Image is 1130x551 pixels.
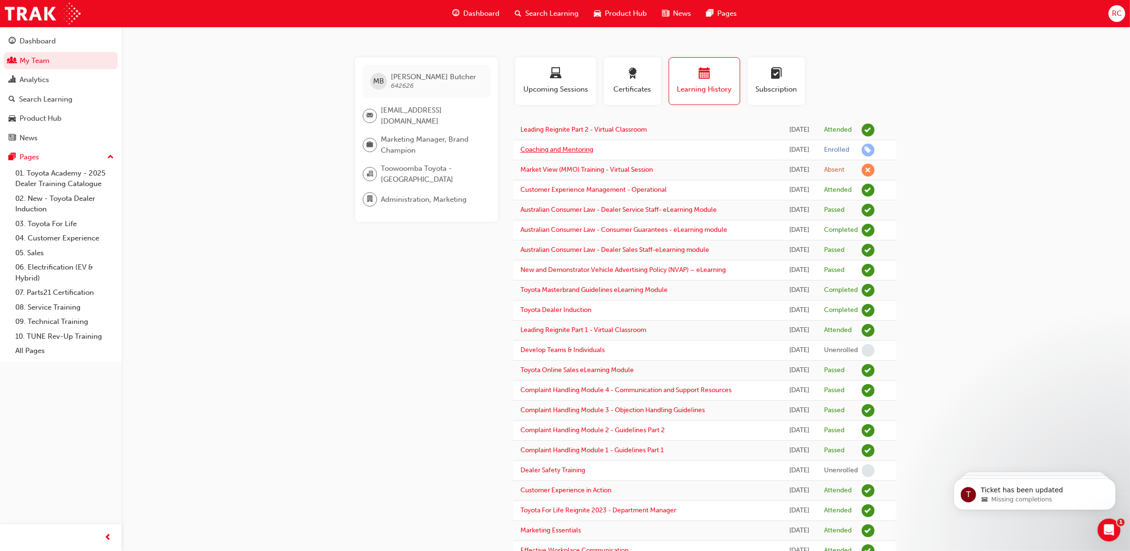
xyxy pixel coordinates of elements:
[824,426,845,435] div: Passed
[789,285,810,296] div: Wed Apr 30 2025 09:54:50 GMT+1000 (Australian Eastern Standard Time)
[789,405,810,416] div: Thu Oct 17 2024 09:57:53 GMT+1000 (Australian Eastern Standard Time)
[755,84,798,95] span: Subscription
[381,163,483,185] span: Toowoomba Toyota - [GEOGRAPHIC_DATA]
[381,194,467,205] span: Administration, Marketing
[366,193,373,206] span: department-icon
[824,486,852,495] div: Attended
[452,8,459,20] span: guage-icon
[520,466,585,474] a: Dealer Safety Training
[4,148,118,166] button: Pages
[604,57,661,105] button: Certificates
[673,8,691,19] span: News
[862,344,875,357] span: learningRecordVerb_NONE-icon
[381,105,483,126] span: [EMAIL_ADDRESS][DOMAIN_NAME]
[789,205,810,216] div: Fri May 09 2025 13:40:23 GMT+1000 (Australian Eastern Standard Time)
[391,82,414,90] span: 642626
[11,246,118,260] a: 05. Sales
[789,265,810,276] div: Wed Apr 30 2025 10:17:14 GMT+1000 (Australian Eastern Standard Time)
[520,526,581,534] a: Marketing Essentials
[862,424,875,437] span: learningRecordVerb_PASS-icon
[771,68,782,81] span: learningplan-icon
[862,264,875,277] span: learningRecordVerb_PASS-icon
[862,364,875,377] span: learningRecordVerb_PASS-icon
[520,246,709,254] a: Australian Consumer Law - Dealer Sales Staff-eLearning module
[515,57,596,105] button: Upcoming Sessions
[669,57,740,105] button: Learning History
[789,425,810,436] div: Thu Oct 17 2024 09:47:13 GMT+1000 (Australian Eastern Standard Time)
[789,305,810,316] div: Thu Apr 17 2025 10:00:00 GMT+1000 (Australian Eastern Standard Time)
[824,166,845,175] div: Absent
[789,505,810,516] div: Wed Jul 12 2023 00:00:00 GMT+1000 (Australian Eastern Standard Time)
[366,110,373,122] span: email-icon
[520,366,634,374] a: Toyota Online Sales eLearning Module
[862,184,875,197] span: learningRecordVerb_ATTEND-icon
[373,76,384,87] span: MB
[789,385,810,396] div: Thu Oct 17 2024 10:08:10 GMT+1000 (Australian Eastern Standard Time)
[789,465,810,476] div: Mon Oct 14 2024 09:09:10 GMT+1000 (Australian Eastern Standard Time)
[11,300,118,315] a: 08. Service Training
[706,8,713,20] span: pages-icon
[699,68,710,81] span: calendar-icon
[520,186,667,194] a: Customer Experience Management - Operational
[654,4,699,23] a: news-iconNews
[824,326,852,335] div: Attended
[550,68,561,81] span: laptop-icon
[4,129,118,147] a: News
[5,3,81,24] img: Trak
[824,266,845,275] div: Passed
[862,464,875,477] span: learningRecordVerb_NONE-icon
[20,113,61,124] div: Product Hub
[9,37,16,46] span: guage-icon
[19,94,72,105] div: Search Learning
[520,346,605,354] a: Develop Teams & Individuals
[594,8,601,20] span: car-icon
[9,153,16,162] span: pages-icon
[789,185,810,196] div: Thu Jun 05 2025 10:00:00 GMT+1000 (Australian Eastern Standard Time)
[520,426,665,434] a: Complaint Handling Module 2 - Guidelines Part 2
[1112,8,1122,19] span: RC
[824,186,852,195] div: Attended
[862,384,875,397] span: learningRecordVerb_PASS-icon
[520,226,727,234] a: Australian Consumer Law - Consumer Guarantees - eLearning module
[520,386,732,394] a: Complaint Handling Module 4 - Communication and Support Resources
[862,484,875,497] span: learningRecordVerb_ATTEND-icon
[862,324,875,337] span: learningRecordVerb_ATTEND-icon
[789,165,810,176] div: Fri Jun 13 2025 10:30:00 GMT+1000 (Australian Eastern Standard Time)
[1109,5,1125,22] button: RC
[789,485,810,496] div: Mon Sep 09 2024 10:00:00 GMT+1000 (Australian Eastern Standard Time)
[862,144,875,156] span: learningRecordVerb_ENROLL-icon
[824,226,858,235] div: Completed
[862,304,875,317] span: learningRecordVerb_COMPLETE-icon
[4,31,118,148] button: DashboardMy TeamAnalyticsSearch LearningProduct HubNews
[862,244,875,257] span: learningRecordVerb_PASS-icon
[789,325,810,336] div: Wed Mar 05 2025 13:00:00 GMT+1000 (Australian Eastern Standard Time)
[520,486,611,494] a: Customer Experience in Action
[520,326,646,334] a: Leading Reignite Part 1 - Virtual Classroom
[862,284,875,297] span: learningRecordVerb_COMPLETE-icon
[939,458,1130,525] iframe: Intercom notifications message
[520,166,653,174] a: Market View (MMO) Training - Virtual Session
[520,506,676,514] a: Toyota For Life Reignite 2023 - Department Manager
[4,52,118,70] a: My Team
[824,366,845,375] div: Passed
[20,133,38,144] div: News
[9,134,16,143] span: news-icon
[463,8,499,19] span: Dashboard
[4,71,118,89] a: Analytics
[862,204,875,217] span: learningRecordVerb_PASS-icon
[824,125,852,135] div: Attended
[824,146,849,155] div: Enrolled
[4,110,118,127] a: Product Hub
[789,245,810,256] div: Fri May 09 2025 12:44:07 GMT+1000 (Australian Eastern Standard Time)
[824,346,858,355] div: Unenrolled
[4,32,118,50] a: Dashboard
[1117,519,1125,526] span: 1
[520,286,668,294] a: Toyota Masterbrand Guidelines eLearning Module
[662,8,669,20] span: news-icon
[824,506,852,515] div: Attended
[9,114,16,123] span: car-icon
